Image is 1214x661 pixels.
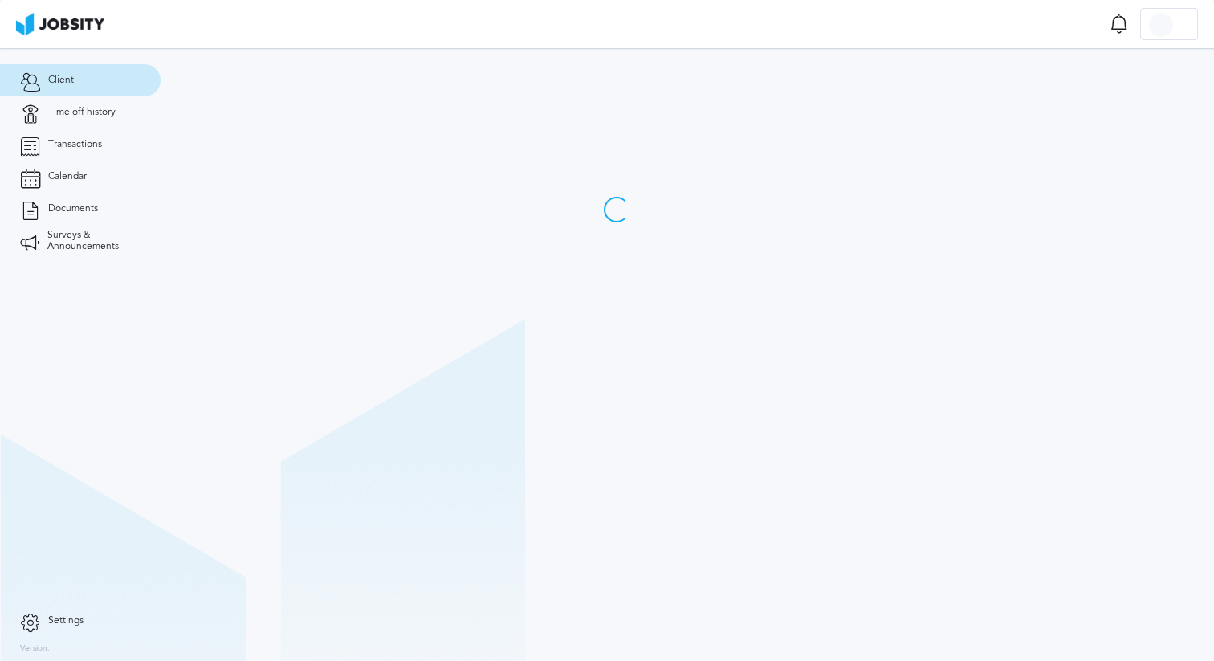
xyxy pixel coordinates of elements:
[16,13,104,35] img: ab4bad089aa723f57921c736e9817d99.png
[48,615,84,626] span: Settings
[48,107,116,118] span: Time off history
[48,203,98,214] span: Documents
[48,171,87,182] span: Calendar
[47,230,141,252] span: Surveys & Announcements
[48,139,102,150] span: Transactions
[48,75,74,86] span: Client
[20,644,50,654] label: Version:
